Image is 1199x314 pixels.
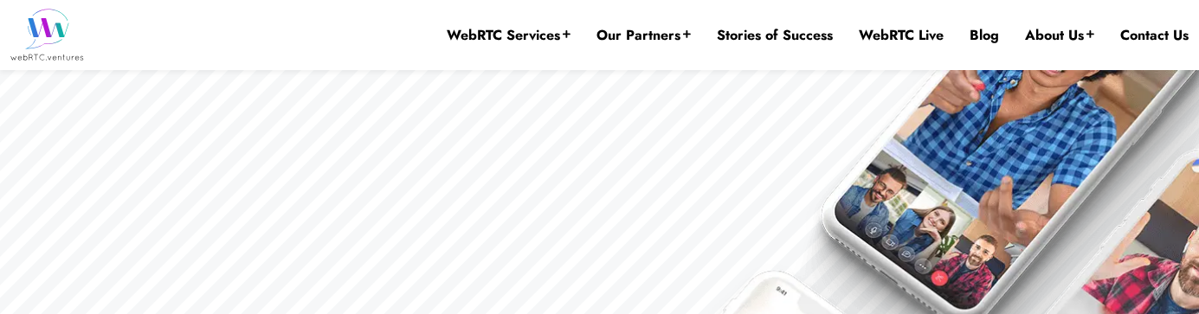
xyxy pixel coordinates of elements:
[447,26,570,45] a: WebRTC Services
[717,26,833,45] a: Stories of Success
[10,9,84,61] img: WebRTC.ventures
[1025,26,1094,45] a: About Us
[596,26,691,45] a: Our Partners
[1120,26,1189,45] a: Contact Us
[970,26,999,45] a: Blog
[859,26,944,45] a: WebRTC Live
